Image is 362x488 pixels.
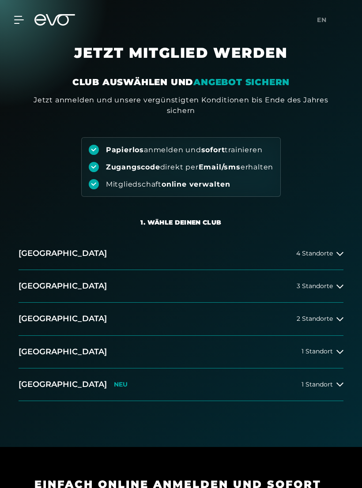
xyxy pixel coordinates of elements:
span: 2 Standorte [297,315,333,322]
div: Jetzt anmelden und unsere vergünstigten Konditionen bis Ende des Jahres sichern [31,95,331,116]
div: CLUB AUSWÄHLEN UND [72,76,290,88]
h2: [GEOGRAPHIC_DATA] [19,313,107,324]
strong: online verwalten [162,180,230,188]
button: [GEOGRAPHIC_DATA]NEU1 Standort [19,368,343,401]
strong: Email/sms [199,163,241,171]
div: Mitgliedschaft [106,180,230,189]
a: en [317,15,332,25]
span: 1 Standort [302,348,333,355]
h2: [GEOGRAPHIC_DATA] [19,346,107,357]
h2: [GEOGRAPHIC_DATA] [19,281,107,292]
span: 3 Standorte [297,283,333,289]
span: 1 Standort [302,381,333,388]
p: NEU [114,381,128,388]
button: [GEOGRAPHIC_DATA]2 Standorte [19,303,343,335]
span: 4 Standorte [296,250,333,257]
button: [GEOGRAPHIC_DATA]3 Standorte [19,270,343,303]
div: direkt per erhalten [106,162,273,172]
div: anmelden und trainieren [106,145,263,155]
span: en [317,16,327,24]
strong: Zugangscode [106,163,160,171]
strong: Papierlos [106,146,144,154]
h1: JETZT MITGLIED WERDEN [31,44,331,76]
strong: sofort [201,146,225,154]
h2: [GEOGRAPHIC_DATA] [19,379,107,390]
h2: [GEOGRAPHIC_DATA] [19,248,107,259]
em: ANGEBOT SICHERN [193,77,290,87]
div: 1. Wähle deinen Club [140,218,221,227]
button: [GEOGRAPHIC_DATA]4 Standorte [19,237,343,270]
button: [GEOGRAPHIC_DATA]1 Standort [19,336,343,368]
